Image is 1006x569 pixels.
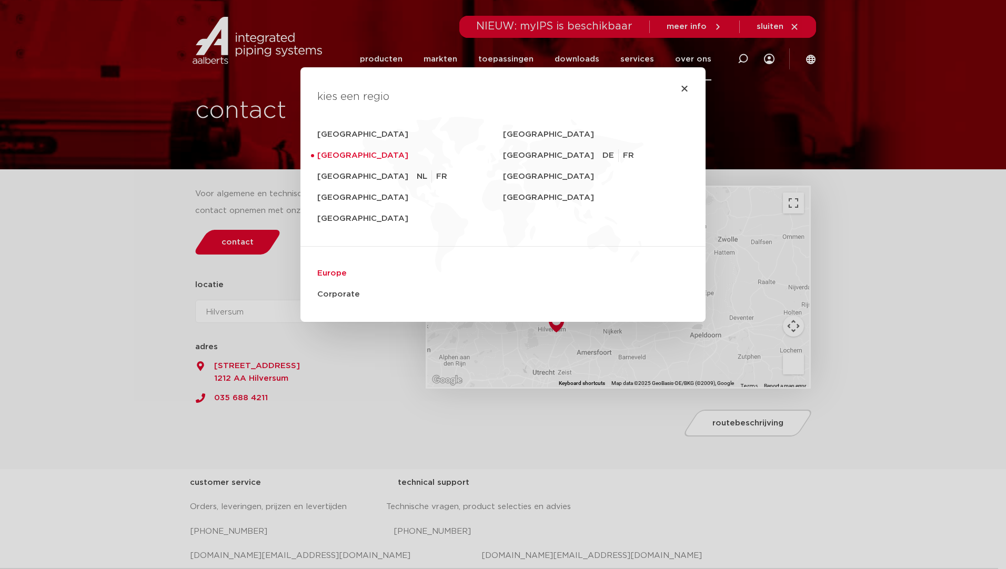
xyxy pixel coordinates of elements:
[623,149,638,162] a: FR
[417,166,447,187] ul: [GEOGRAPHIC_DATA]
[317,208,503,229] a: [GEOGRAPHIC_DATA]
[602,149,619,162] a: DE
[503,145,602,166] a: [GEOGRAPHIC_DATA]
[436,170,447,183] a: FR
[602,145,642,166] ul: [GEOGRAPHIC_DATA]
[680,84,689,93] a: Close
[317,124,689,305] nav: Menu
[503,124,689,145] a: [GEOGRAPHIC_DATA]
[503,187,689,208] a: [GEOGRAPHIC_DATA]
[317,166,417,187] a: [GEOGRAPHIC_DATA]
[317,88,689,105] h4: kies een regio
[503,166,689,187] a: [GEOGRAPHIC_DATA]
[317,284,689,305] a: Corporate
[317,187,503,208] a: [GEOGRAPHIC_DATA]
[317,145,503,166] a: [GEOGRAPHIC_DATA]
[417,170,432,183] a: NL
[317,124,503,145] a: [GEOGRAPHIC_DATA]
[317,263,689,284] a: Europe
